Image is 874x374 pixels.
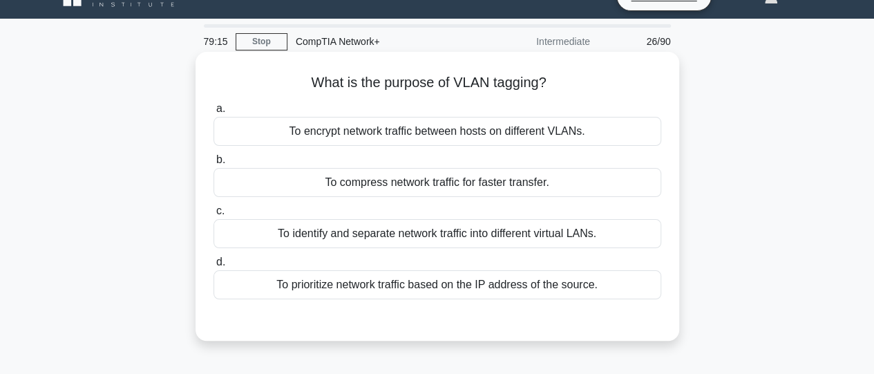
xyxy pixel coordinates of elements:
[213,117,661,146] div: To encrypt network traffic between hosts on different VLANs.
[216,102,225,114] span: a.
[216,256,225,268] span: d.
[477,28,598,55] div: Intermediate
[216,205,225,216] span: c.
[287,28,477,55] div: CompTIA Network+
[213,270,661,299] div: To prioritize network traffic based on the IP address of the source.
[216,153,225,165] span: b.
[213,168,661,197] div: To compress network traffic for faster transfer.
[598,28,679,55] div: 26/90
[196,28,236,55] div: 79:15
[236,33,287,50] a: Stop
[213,219,661,248] div: To identify and separate network traffic into different virtual LANs.
[212,74,663,92] h5: What is the purpose of VLAN tagging?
